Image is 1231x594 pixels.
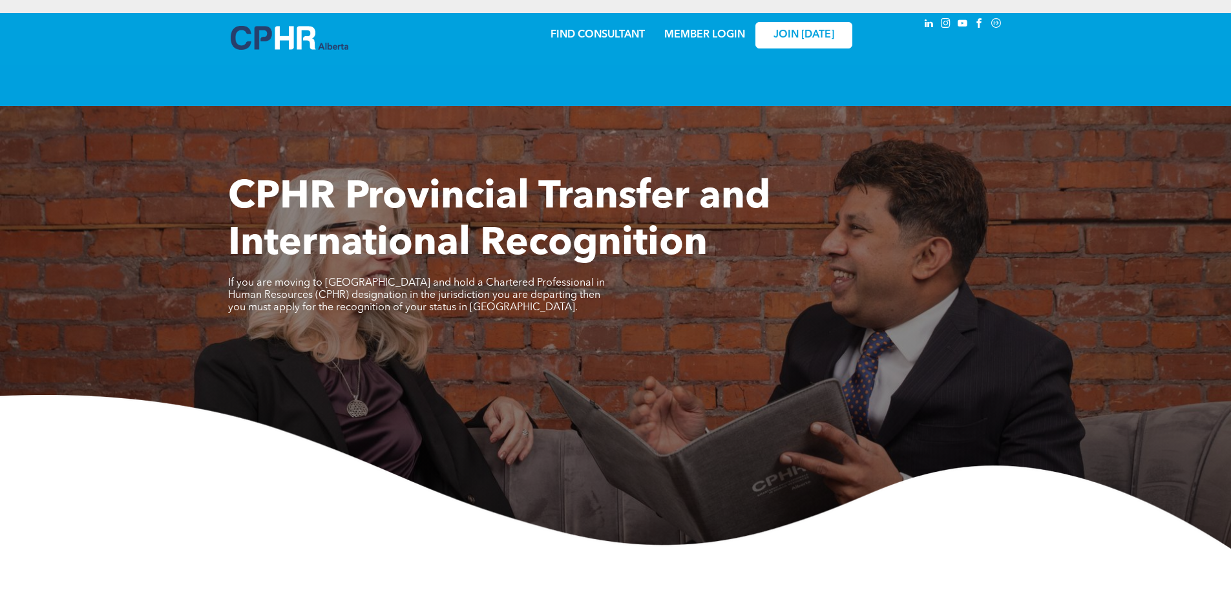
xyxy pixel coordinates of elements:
span: JOIN [DATE] [773,29,834,41]
span: If you are moving to [GEOGRAPHIC_DATA] and hold a Chartered Professional in Human Resources (CPHR... [228,278,605,313]
a: Social network [989,16,1004,34]
a: instagram [939,16,953,34]
span: CPHR Provincial Transfer and International Recognition [228,178,770,264]
a: linkedin [922,16,936,34]
a: FIND CONSULTANT [551,30,645,40]
img: A blue and white logo for cp alberta [231,26,348,50]
a: facebook [973,16,987,34]
a: MEMBER LOGIN [664,30,745,40]
a: JOIN [DATE] [755,22,852,48]
a: youtube [956,16,970,34]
